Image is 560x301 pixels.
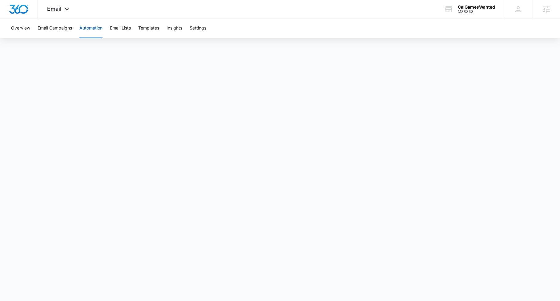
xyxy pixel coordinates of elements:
button: Email Lists [110,18,131,38]
button: Overview [11,18,30,38]
button: Email Campaigns [38,18,72,38]
div: account name [458,5,495,10]
div: account id [458,10,495,14]
button: Automation [79,18,103,38]
span: Email [47,6,62,12]
button: Settings [190,18,206,38]
button: Templates [138,18,159,38]
button: Insights [167,18,182,38]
